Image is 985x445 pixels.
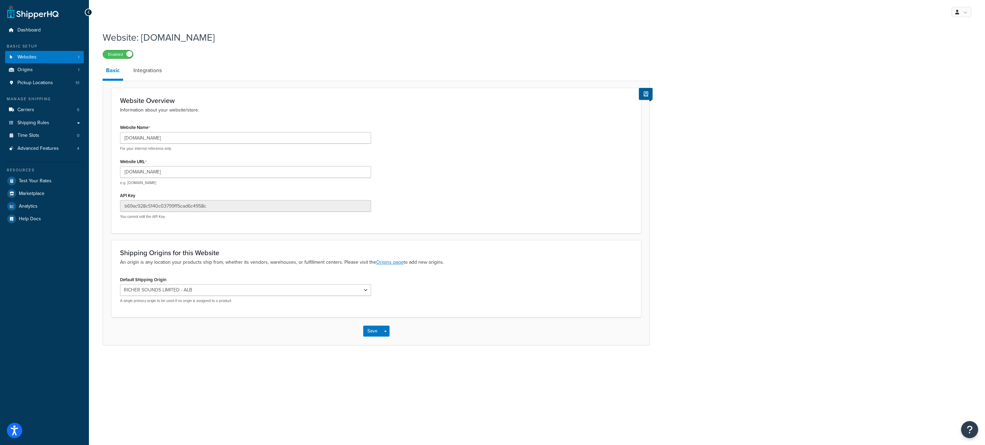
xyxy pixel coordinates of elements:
a: Test Your Rates [5,175,84,187]
span: Websites [17,54,37,60]
a: Integrations [130,62,165,79]
label: Website Name [120,125,150,130]
p: For your internal reference only [120,146,371,151]
span: Marketplace [19,191,44,197]
span: Dashboard [17,27,41,33]
input: XDL713J089NBV22 [120,200,371,212]
p: Information about your website/store. [120,106,632,114]
a: Origins page [376,259,404,266]
a: Time Slots0 [5,129,84,142]
div: Manage Shipping [5,96,84,102]
li: Carriers [5,104,84,116]
li: Pickup Locations [5,77,84,89]
label: Enabled [103,50,133,58]
p: You cannot edit the API Key [120,214,371,219]
p: e.g. [DOMAIN_NAME] [120,180,371,185]
span: 1 [78,67,79,73]
div: Resources [5,167,84,173]
span: 0 [77,133,79,139]
a: Marketplace [5,187,84,200]
span: 1 [78,54,79,60]
a: Pickup Locations51 [5,77,84,89]
span: Analytics [19,204,38,209]
p: An origin is any location your products ship from, whether its vendors, warehouses, or fulfillmen... [120,259,632,266]
button: Save [363,326,382,337]
span: 5 [77,107,79,113]
span: Advanced Features [17,146,59,152]
span: 4 [77,146,79,152]
h1: Website: [DOMAIN_NAME] [103,31,641,44]
span: Shipping Rules [17,120,49,126]
span: Carriers [17,107,34,113]
button: Show Help Docs [639,88,653,100]
span: Test Your Rates [19,178,52,184]
a: Advanced Features4 [5,142,84,155]
div: Basic Setup [5,43,84,49]
li: Origins [5,64,84,76]
a: Help Docs [5,213,84,225]
a: Dashboard [5,24,84,37]
a: Origins1 [5,64,84,76]
a: Websites1 [5,51,84,64]
span: Origins [17,67,33,73]
a: Shipping Rules [5,117,84,129]
span: 51 [76,80,79,86]
label: Website URL [120,159,147,165]
li: Time Slots [5,129,84,142]
button: Open Resource Center [961,421,978,438]
a: Basic [103,62,123,81]
a: Analytics [5,200,84,212]
li: Websites [5,51,84,64]
label: API Key [120,193,135,198]
span: Time Slots [17,133,39,139]
label: Default Shipping Origin [120,277,166,282]
span: Pickup Locations [17,80,53,86]
h3: Shipping Origins for this Website [120,249,632,257]
p: A single primary origin to be used if no origin is assigned to a product [120,298,371,303]
a: Carriers5 [5,104,84,116]
li: Advanced Features [5,142,84,155]
h3: Website Overview [120,97,632,104]
span: Help Docs [19,216,41,222]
